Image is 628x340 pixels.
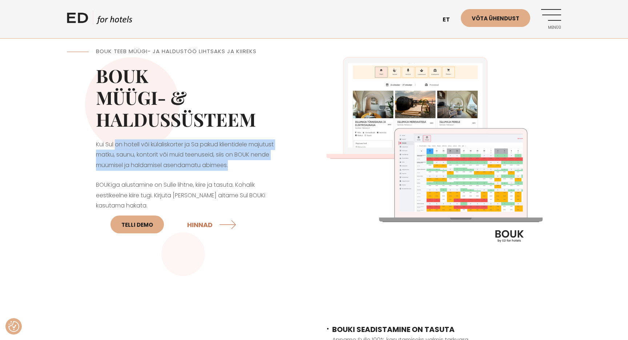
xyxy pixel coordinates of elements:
a: Telli DEMO [110,216,164,233]
img: Revisit consent button [8,321,19,332]
button: Nõusolekueelistused [8,321,19,332]
p: BOUKiga alustamine on Sulle lihtne, kiire ja tasuta. Kohalik eestikeelne kiire tugi. Kirjuta [PER... [96,180,285,238]
span: BOUKI SEADISTAMINE ON TASUTA [332,324,455,335]
p: Kui Sul on hotell või külaliskorter ja Sa pakud klientidele majutust matku, saunu, kontorit või m... [96,139,285,171]
h2: BOUK MÜÜGI- & HALDUSSÜSTEEM [96,65,285,130]
a: Võta ühendust [461,9,530,27]
span: Menüü [541,25,561,30]
a: Menüü [541,9,561,29]
a: ED HOTELS [67,11,132,29]
a: HINNAD [187,215,238,234]
span: BOUK TEEB MÜÜGI- JA HALDUSTÖÖ LIHTSAKS JA KIIREKS [96,47,257,55]
a: et [439,11,461,29]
